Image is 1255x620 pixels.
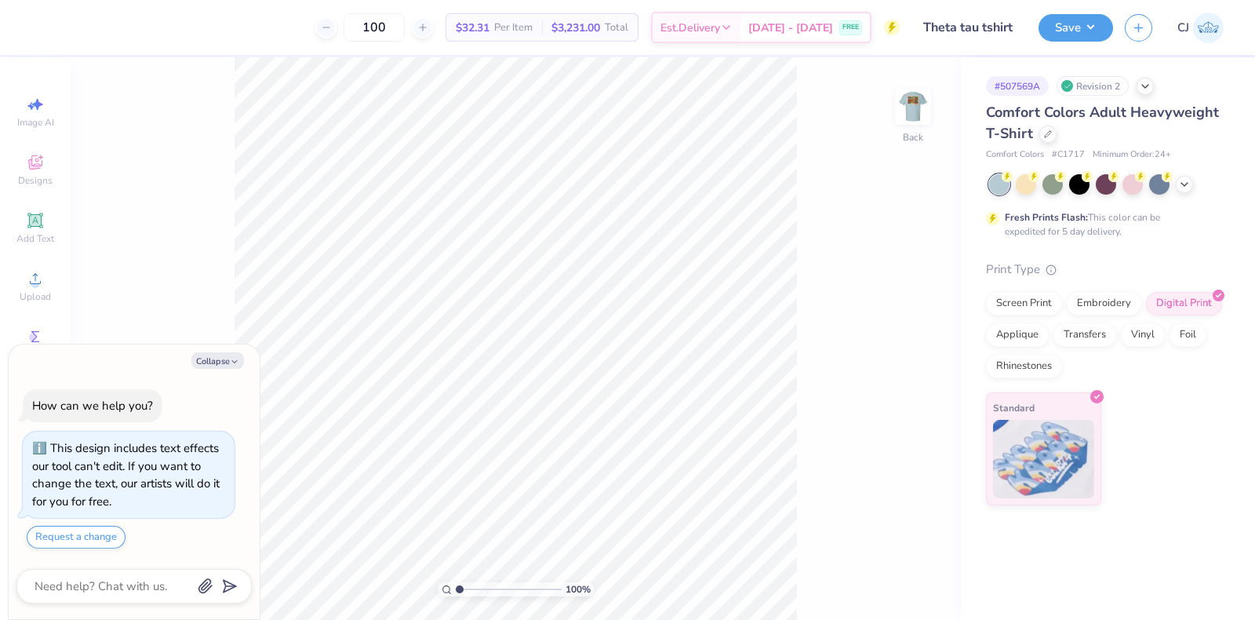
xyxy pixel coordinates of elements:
[1177,13,1224,43] a: CJ
[16,232,54,245] span: Add Text
[1005,210,1198,239] div: This color can be expedited for 5 day delivery.
[1052,148,1085,162] span: # C1717
[1053,323,1116,347] div: Transfers
[1193,13,1224,43] img: Carljude Jashper Liwanag
[32,398,153,414] div: How can we help you?
[17,116,54,129] span: Image AI
[566,582,591,596] span: 100 %
[903,130,923,144] div: Back
[1170,323,1206,347] div: Foil
[911,12,1027,43] input: Untitled Design
[1039,14,1113,42] button: Save
[605,20,628,36] span: Total
[1121,323,1165,347] div: Vinyl
[20,290,51,303] span: Upload
[986,148,1044,162] span: Comfort Colors
[1057,76,1129,96] div: Revision 2
[986,261,1224,279] div: Print Type
[191,352,244,369] button: Collapse
[897,91,929,122] img: Back
[993,399,1035,416] span: Standard
[456,20,489,36] span: $32.31
[1067,292,1141,315] div: Embroidery
[660,20,720,36] span: Est. Delivery
[27,526,125,549] button: Request a change
[986,76,1049,96] div: # 507569A
[1177,19,1189,37] span: CJ
[842,22,859,33] span: FREE
[18,174,53,187] span: Designs
[551,20,600,36] span: $3,231.00
[1005,211,1088,224] strong: Fresh Prints Flash:
[993,420,1094,498] img: Standard
[494,20,533,36] span: Per Item
[1146,292,1222,315] div: Digital Print
[344,13,405,42] input: – –
[986,103,1219,143] span: Comfort Colors Adult Heavyweight T-Shirt
[986,323,1049,347] div: Applique
[32,440,220,509] div: This design includes text effects our tool can't edit. If you want to change the text, our artist...
[986,292,1062,315] div: Screen Print
[748,20,833,36] span: [DATE] - [DATE]
[1093,148,1171,162] span: Minimum Order: 24 +
[986,355,1062,378] div: Rhinestones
